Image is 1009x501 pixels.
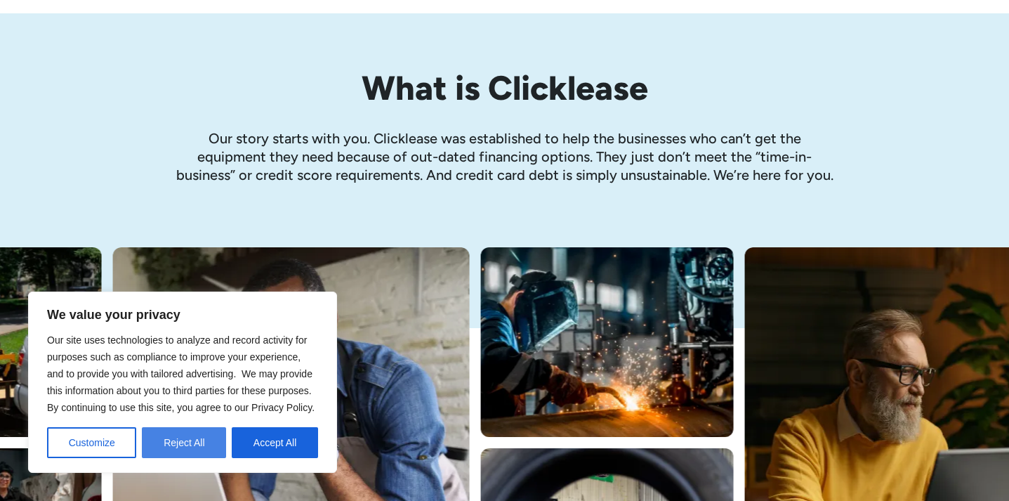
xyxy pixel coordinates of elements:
[481,247,734,437] img: A welder in a large mask working on a large pipe
[142,427,226,458] button: Reject All
[175,70,835,107] h1: What is Clicklease
[232,427,318,458] button: Accept All
[47,306,318,323] p: We value your privacy
[28,292,337,473] div: We value your privacy
[47,427,136,458] button: Customize
[47,334,315,413] span: Our site uses technologies to analyze and record activity for purposes such as compliance to impr...
[175,129,835,184] p: Our story starts with you. Clicklease was established to help the businesses who can’t get the eq...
